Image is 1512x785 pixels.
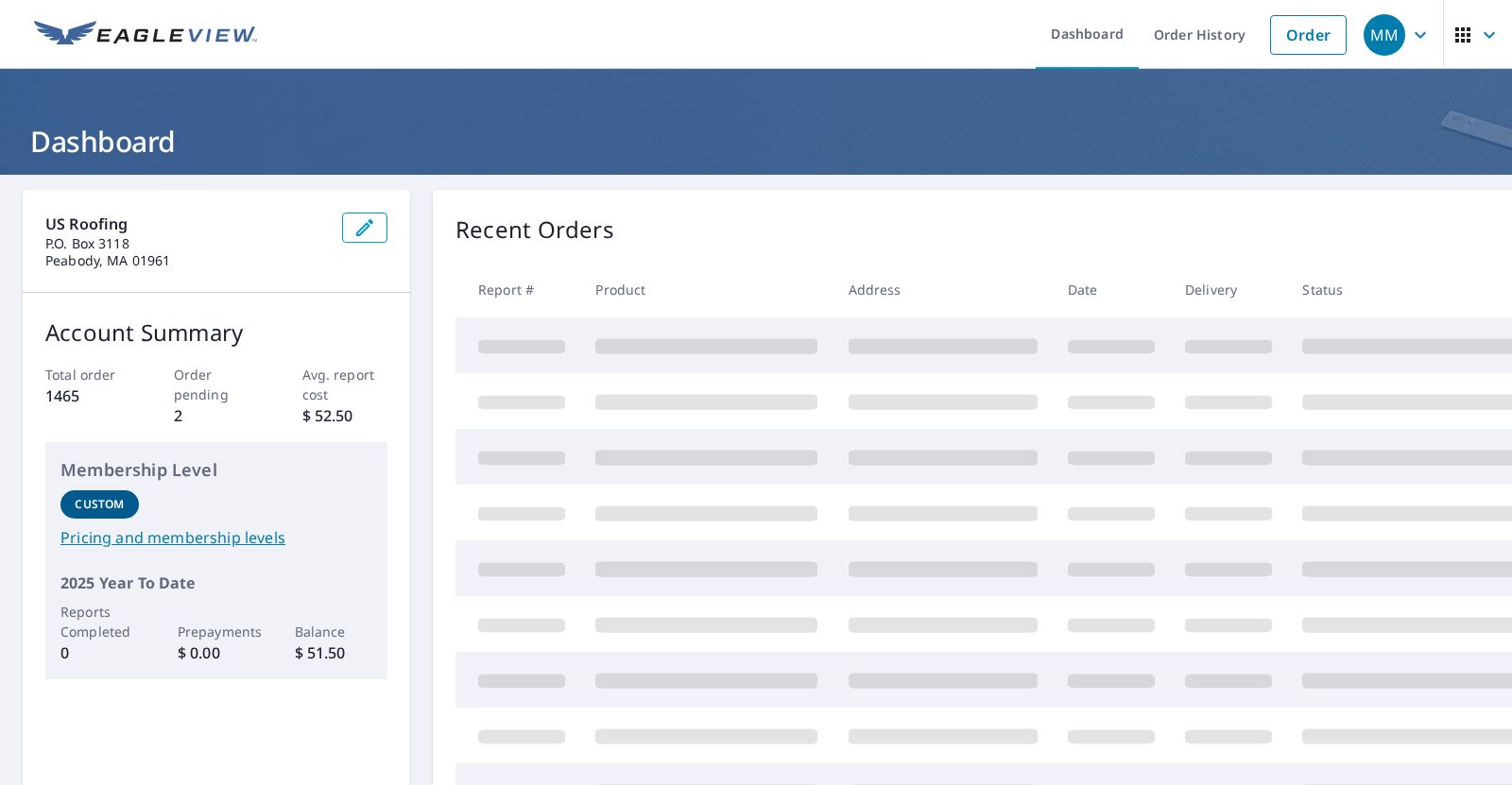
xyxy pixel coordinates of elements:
[60,641,139,664] p: 0
[45,213,327,235] p: US Roofing
[60,602,139,641] p: Reports Completed
[60,572,372,594] p: 2025 Year To Date
[60,526,372,549] a: Pricing and membership levels
[45,252,327,269] p: Peabody, MA 01961
[178,641,256,664] p: $ 0.00
[295,641,373,664] p: $ 51.50
[174,404,260,427] p: 2
[833,262,1053,317] th: Address
[1170,262,1287,317] th: Delivery
[580,262,833,317] th: Product
[1053,262,1170,317] th: Date
[1364,14,1405,56] div: MM
[295,622,373,641] p: Balance
[23,122,1489,161] h1: Dashboard
[1270,15,1347,55] a: Order
[302,365,388,404] p: Avg. report cost
[60,457,372,483] p: Membership Level
[45,316,387,350] p: Account Summary
[302,404,388,427] p: $ 52.50
[34,21,257,49] img: EV Logo
[455,262,580,317] th: Report #
[45,235,327,252] p: P.O. Box 3118
[178,622,256,641] p: Prepayments
[174,365,260,404] p: Order pending
[75,496,124,513] p: Custom
[45,384,131,407] p: 1465
[45,365,131,384] p: Total order
[455,213,614,247] p: Recent Orders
